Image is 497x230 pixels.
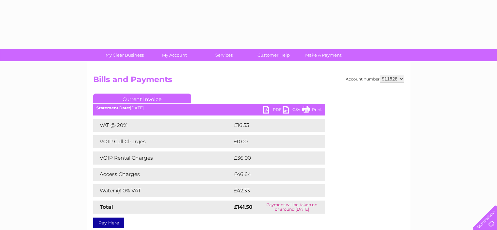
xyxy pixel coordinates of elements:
td: £36.00 [232,151,312,165]
td: VAT @ 20% [93,119,232,132]
div: [DATE] [93,106,325,110]
td: Water @ 0% VAT [93,184,232,197]
a: PDF [263,106,283,115]
td: £16.53 [232,119,311,132]
a: Current Invoice [93,94,191,103]
td: £42.33 [232,184,312,197]
div: Account number [346,75,404,83]
strong: £141.50 [234,204,253,210]
a: CSV [283,106,302,115]
a: My Clear Business [98,49,152,61]
a: My Account [147,49,201,61]
a: Services [197,49,251,61]
td: Access Charges [93,168,232,181]
a: Customer Help [247,49,301,61]
td: VOIP Call Charges [93,135,232,148]
a: Print [302,106,322,115]
a: Pay Here [93,218,124,228]
td: VOIP Rental Charges [93,151,232,165]
td: £0.00 [232,135,310,148]
td: Payment will be taken on or around [DATE] [259,201,325,214]
a: Make A Payment [296,49,350,61]
b: Statement Date: [96,105,130,110]
h2: Bills and Payments [93,75,404,87]
strong: Total [100,204,113,210]
td: £46.64 [232,168,312,181]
